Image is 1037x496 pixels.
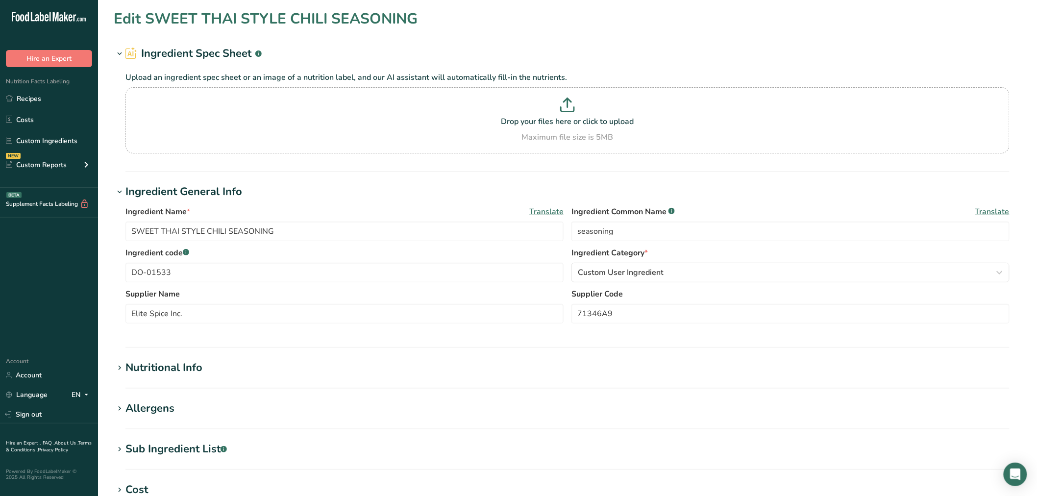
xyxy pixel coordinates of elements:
span: Custom User Ingredient [578,267,664,278]
span: Translate [529,206,564,218]
label: Supplier Code [571,288,1010,300]
input: Type an alternate ingredient name if you have [571,222,1010,241]
div: Sub Ingredient List [125,441,227,457]
h1: Edit SWEET THAI STYLE CHILI SEASONING [114,8,418,30]
label: Supplier Name [125,288,564,300]
div: EN [72,389,92,401]
span: Ingredient Name [125,206,190,218]
button: Custom User Ingredient [571,263,1010,282]
a: About Us . [54,440,78,446]
a: Terms & Conditions . [6,440,92,453]
div: Custom Reports [6,160,67,170]
div: Maximum file size is 5MB [128,131,1007,143]
h2: Ingredient Spec Sheet [125,46,262,62]
label: Ingredient Category [571,247,1010,259]
div: BETA [6,192,22,198]
p: Drop your files here or click to upload [128,116,1007,127]
a: Language [6,386,48,403]
div: Allergens [125,400,174,417]
a: Privacy Policy [38,446,68,453]
div: Open Intercom Messenger [1004,463,1027,486]
a: FAQ . [43,440,54,446]
input: Type your supplier name here [125,304,564,323]
span: Ingredient Common Name [571,206,675,218]
input: Type your ingredient code here [125,263,564,282]
a: Hire an Expert . [6,440,41,446]
span: Translate [975,206,1010,218]
div: Powered By FoodLabelMaker © 2025 All Rights Reserved [6,469,92,480]
div: Nutritional Info [125,360,202,376]
input: Type your ingredient name here [125,222,564,241]
p: Upload an ingredient spec sheet or an image of a nutrition label, and our AI assistant will autom... [125,72,1010,83]
input: Type your supplier code here [571,304,1010,323]
button: Hire an Expert [6,50,92,67]
div: NEW [6,153,21,159]
label: Ingredient code [125,247,564,259]
div: Ingredient General Info [125,184,242,200]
